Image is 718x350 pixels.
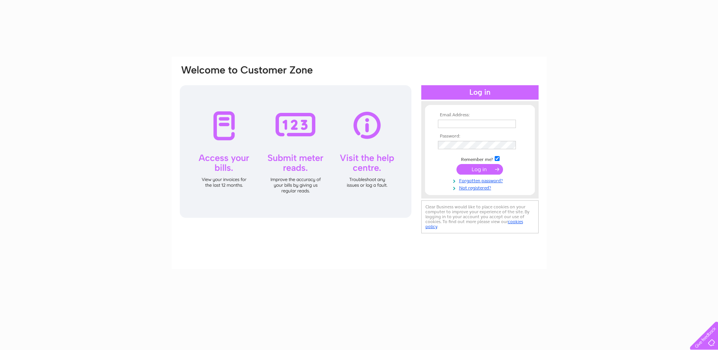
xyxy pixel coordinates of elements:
[438,184,524,191] a: Not registered?
[425,219,523,229] a: cookies policy
[438,177,524,184] a: Forgotten password?
[436,134,524,139] th: Password:
[456,164,503,175] input: Submit
[436,112,524,118] th: Email Address:
[436,155,524,162] td: Remember me?
[421,200,539,233] div: Clear Business would like to place cookies on your computer to improve your experience of the sit...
